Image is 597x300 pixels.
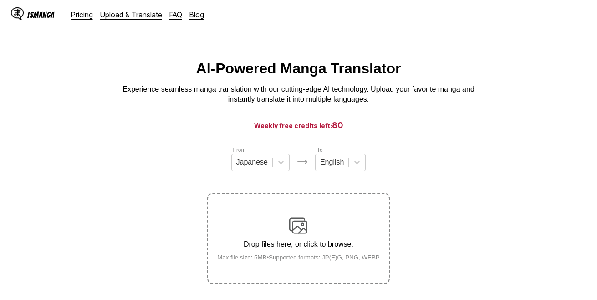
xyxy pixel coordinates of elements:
[196,60,401,77] h1: AI-Powered Manga Translator
[210,240,387,248] p: Drop files here, or click to browse.
[169,10,182,19] a: FAQ
[297,156,308,167] img: Languages icon
[11,7,71,22] a: IsManga LogoIsManga
[317,147,323,153] label: To
[71,10,93,19] a: Pricing
[117,84,481,105] p: Experience seamless manga translation with our cutting-edge AI technology. Upload your favorite m...
[210,254,387,261] small: Max file size: 5MB • Supported formats: JP(E)G, PNG, WEBP
[100,10,162,19] a: Upload & Translate
[189,10,204,19] a: Blog
[27,10,55,19] div: IsManga
[11,7,24,20] img: IsManga Logo
[332,120,343,130] span: 80
[22,119,575,131] h3: Weekly free credits left:
[233,147,246,153] label: From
